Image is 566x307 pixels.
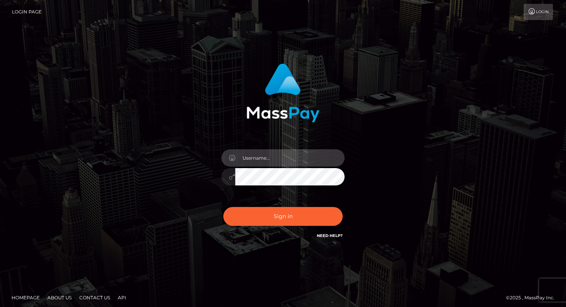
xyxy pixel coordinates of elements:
a: About Us [44,292,75,304]
a: Login Page [12,4,42,20]
a: Login [524,4,553,20]
a: API [115,292,129,304]
div: © 2025 , MassPay Inc. [506,294,560,302]
img: MassPay Login [246,63,320,122]
a: Contact Us [76,292,113,304]
a: Homepage [8,292,43,304]
a: Need Help? [317,233,343,238]
input: Username... [235,149,345,167]
button: Sign in [223,207,343,226]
